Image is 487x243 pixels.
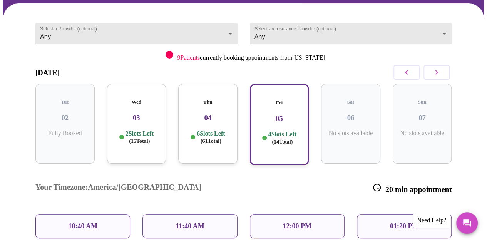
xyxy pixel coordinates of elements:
[129,138,150,144] span: ( 15 Total)
[68,222,97,230] p: 10:40 AM
[35,183,201,194] h3: Your Timezone: America/[GEOGRAPHIC_DATA]
[201,138,221,144] span: ( 61 Total)
[399,99,446,105] h5: Sun
[184,99,231,105] h5: Thu
[197,130,225,145] p: 6 Slots Left
[268,131,296,146] p: 4 Slots Left
[35,23,238,44] div: Any
[42,99,89,105] h5: Tue
[257,114,302,123] h3: 05
[327,114,374,122] h3: 06
[177,54,200,61] span: 9 Patients
[177,54,325,61] p: currently booking appointments from [US_STATE]
[327,99,374,105] h5: Sat
[327,130,374,137] p: No slots available
[257,100,302,106] h5: Fri
[42,114,89,122] h3: 02
[399,114,446,122] h3: 07
[126,130,154,145] p: 2 Slots Left
[413,213,450,228] div: Need Help?
[250,23,452,44] div: Any
[35,69,60,77] h3: [DATE]
[272,139,293,145] span: ( 14 Total)
[372,183,452,194] h3: 20 min appointment
[42,130,89,137] p: Fully Booked
[283,222,311,230] p: 12:00 PM
[113,114,160,122] h3: 03
[390,222,418,230] p: 01:20 PM
[176,222,204,230] p: 11:40 AM
[184,114,231,122] h3: 04
[456,212,478,234] button: Messages
[113,99,160,105] h5: Wed
[399,130,446,137] p: No slots available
